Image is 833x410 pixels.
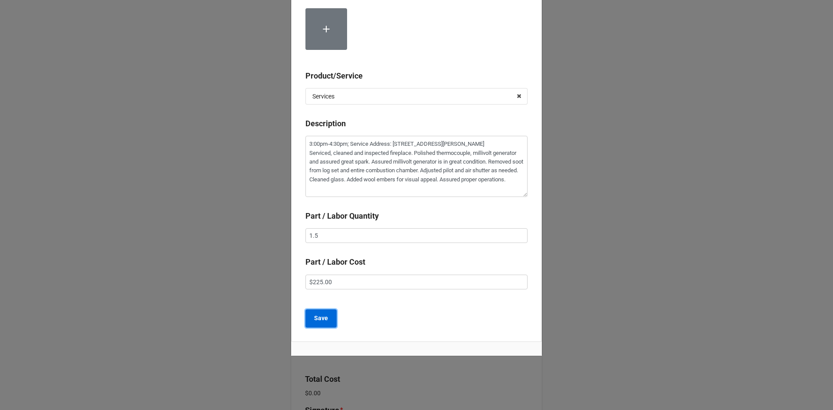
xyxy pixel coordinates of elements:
[305,70,363,82] label: Product/Service
[305,256,365,268] label: Part / Labor Cost
[314,314,328,323] b: Save
[312,93,335,99] div: Services
[305,309,337,328] button: Save
[305,210,379,222] label: Part / Labor Quantity
[305,118,346,130] label: Description
[305,136,528,197] textarea: 3:00pm-4:30pm; Service Address: [STREET_ADDRESS][PERSON_NAME] Serviced, cleaned and inspected fir...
